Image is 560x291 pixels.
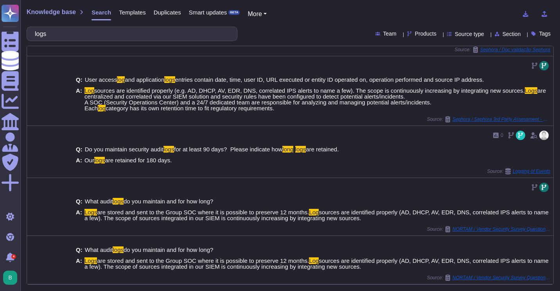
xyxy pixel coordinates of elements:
span: 0 [501,133,503,138]
span: Source: [427,116,550,122]
b: A: [76,209,82,221]
span: entries contain date, time, user ID, URL executed or entity ID operated on, operation performed a... [175,76,484,83]
span: Source: [427,226,550,232]
span: are stored and sent to the Group SOC where it is possible to preserve 12 months. [97,257,309,264]
mark: logs [295,146,306,153]
span: What audit [85,198,113,205]
span: are retained for 180 days. [105,157,172,163]
span: Smart updates [189,9,227,15]
mark: logs [113,198,124,205]
span: What audit [85,246,113,253]
button: user [2,269,23,286]
span: Products [415,31,436,36]
b: Q: [76,198,83,204]
b: Q: [76,247,83,253]
span: are stored and sent to the Group SOC where it is possible to preserve 12 months. [97,209,309,216]
span: Source type [455,31,484,37]
input: Search a question or template... [31,27,229,41]
b: A: [76,157,82,163]
span: Logging of Events [513,169,550,174]
button: More [248,9,267,19]
span: Knowledge base [27,9,76,15]
mark: logs [163,146,174,153]
span: sources are identified properly (AD, DHCP, AV, EDR, DNS, correlated IPS alerts to name a few). Th... [84,257,549,270]
span: are retained. [306,146,339,153]
span: sources are identified properly (AD, DHCP, AV, EDR, DNS, correlated IPS alerts to name a few). Th... [84,209,549,221]
mark: log [117,76,125,83]
mark: Logs [525,87,538,94]
mark: log [98,105,106,111]
span: Our [84,157,94,163]
mark: Log [309,209,319,216]
mark: Log [84,87,94,94]
span: Templates [119,9,145,15]
span: Sephora / Sephora 3rd Party Assessment - CEVA [452,117,550,122]
mark: Log [309,257,319,264]
span: category has its own retention time to fit regulatory requirements. [106,105,274,111]
mark: logs [113,246,124,253]
img: user [3,271,17,285]
span: User access [85,76,117,83]
span: Section [503,31,521,37]
span: Source: [427,275,550,281]
mark: Logs [84,209,97,216]
mark: logs [164,76,175,83]
span: Tags [539,31,551,36]
span: Source: [487,168,550,174]
b: A: [76,88,82,111]
span: do you maintain and for how long? [124,198,213,205]
span: and application [125,76,164,83]
mark: logs [94,157,105,163]
mark: Logs [84,257,97,264]
div: 4 [11,254,16,259]
img: user [539,131,549,140]
span: are centralized and correlated via our SIEM solution and security rules have been configured to d... [84,87,546,111]
mark: long [282,146,293,153]
span: do you maintain and for how long? [124,246,213,253]
span: Search [92,9,111,15]
span: Sephora / Doc validação Sephora [480,47,550,52]
span: NORTAM / Vendor Security Survey Questionnaire CEVA(Security Survey Questions) (2) [452,275,550,280]
span: Team [383,31,397,36]
span: for at least 90 days? Please indicate how [174,146,282,153]
span: NORTAM / Vendor Security Survey Questionnaire CEVA(Security Survey Questions) [452,227,550,232]
b: Q: [76,146,83,152]
b: Q: [76,77,83,83]
span: Source: [454,47,550,53]
span: Do you maintain security audit [85,146,163,153]
b: A: [76,258,82,269]
div: BETA [228,10,240,15]
span: sources are identified properly (e.g. AD, DHCP, AV, EDR, DNS, correlated IPS alerts to name a few... [94,87,525,94]
span: More [248,11,262,17]
span: Duplicates [154,9,181,15]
